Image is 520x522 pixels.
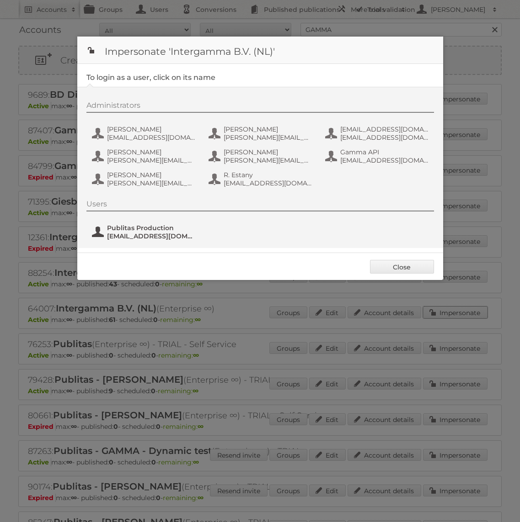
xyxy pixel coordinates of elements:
span: [PERSON_NAME][EMAIL_ADDRESS][DOMAIN_NAME] [224,133,312,142]
span: [PERSON_NAME] [224,125,312,133]
button: [PERSON_NAME] [EMAIL_ADDRESS][DOMAIN_NAME] [91,124,198,142]
span: [EMAIL_ADDRESS][DOMAIN_NAME] [340,133,429,142]
button: [PERSON_NAME] [PERSON_NAME][EMAIL_ADDRESS][DOMAIN_NAME] [91,147,198,165]
button: R. Estany [EMAIL_ADDRESS][DOMAIN_NAME] [208,170,315,188]
div: Administrators [86,101,434,113]
legend: To login as a user, click on its name [86,73,215,82]
button: [EMAIL_ADDRESS][DOMAIN_NAME] [EMAIL_ADDRESS][DOMAIN_NAME] [324,124,432,142]
button: Gamma API [EMAIL_ADDRESS][DOMAIN_NAME] [324,147,432,165]
h1: Impersonate 'Intergamma B.V. (NL)' [77,37,443,64]
span: [PERSON_NAME][EMAIL_ADDRESS][DOMAIN_NAME] [107,156,196,164]
span: [EMAIL_ADDRESS][DOMAIN_NAME] [107,133,196,142]
button: [PERSON_NAME] [PERSON_NAME][EMAIL_ADDRESS][DOMAIN_NAME] [208,124,315,142]
div: Users [86,200,434,211]
span: Gamma API [340,148,429,156]
span: [EMAIL_ADDRESS][DOMAIN_NAME] [107,232,196,240]
span: Publitas Production [107,224,196,232]
span: R. Estany [224,171,312,179]
button: [PERSON_NAME] [PERSON_NAME][EMAIL_ADDRESS][DOMAIN_NAME] [91,170,198,188]
span: [PERSON_NAME] [224,148,312,156]
span: [PERSON_NAME] [107,125,196,133]
span: [PERSON_NAME] [107,171,196,179]
span: [EMAIL_ADDRESS][DOMAIN_NAME] [340,156,429,164]
span: [EMAIL_ADDRESS][DOMAIN_NAME] [224,179,312,187]
button: Publitas Production [EMAIL_ADDRESS][DOMAIN_NAME] [91,223,198,241]
span: [PERSON_NAME][EMAIL_ADDRESS][DOMAIN_NAME] [107,179,196,187]
span: [PERSON_NAME][EMAIL_ADDRESS][DOMAIN_NAME] [224,156,312,164]
a: Close [370,260,434,274]
span: [EMAIL_ADDRESS][DOMAIN_NAME] [340,125,429,133]
span: [PERSON_NAME] [107,148,196,156]
button: [PERSON_NAME] [PERSON_NAME][EMAIL_ADDRESS][DOMAIN_NAME] [208,147,315,165]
